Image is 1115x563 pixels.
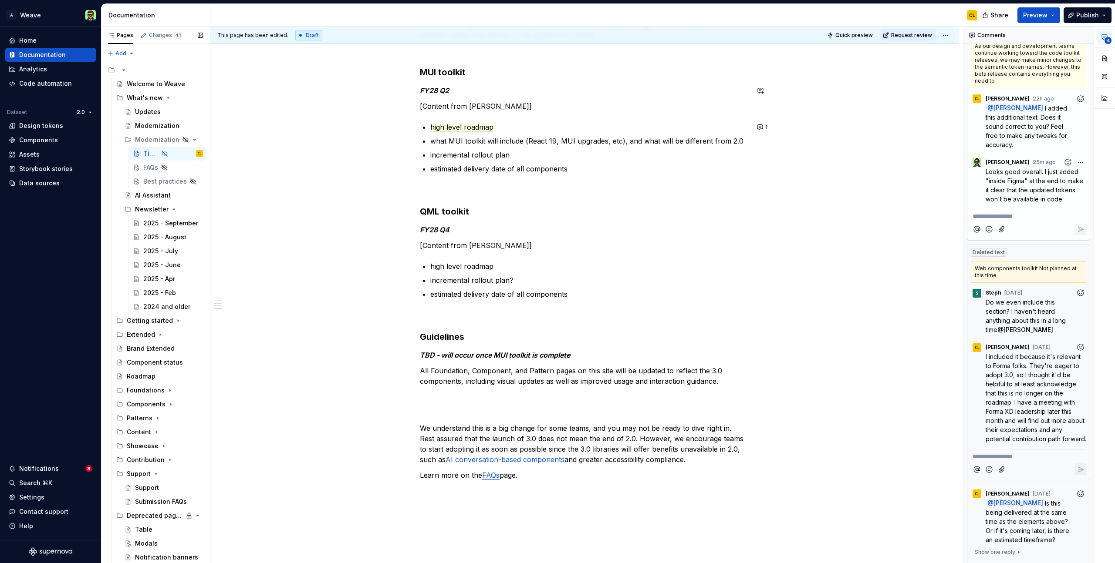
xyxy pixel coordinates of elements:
[19,36,37,45] div: Home
[19,136,58,144] div: Components
[135,205,169,214] div: Newsletter
[113,467,206,481] div: Support
[135,553,198,562] div: Notification banners
[835,32,873,39] span: Quick preview
[5,505,96,519] button: Contact support
[29,547,72,556] svg: Supernova Logo
[129,230,206,244] a: 2025 - August
[1074,287,1086,299] button: Add reaction
[121,105,206,119] a: Updates
[198,149,201,158] div: CL
[19,179,60,188] div: Data sources
[105,47,137,60] button: Add
[113,397,206,411] div: Components
[1074,224,1086,235] button: Reply
[420,351,570,359] em: TBD - will occur once MUI toolkit is complete
[824,29,877,41] button: Quick preview
[127,80,185,88] div: Welcome to Weave
[129,244,206,258] a: 2025 - July
[765,124,767,131] span: 1
[115,50,126,57] span: Add
[19,121,63,130] div: Design tokens
[127,372,155,381] div: Roadmap
[121,536,206,550] a: Modals
[19,464,59,473] div: Notifications
[430,164,749,174] p: estimated delivery date of all components
[420,331,749,343] h3: Guidelines
[1023,11,1047,20] span: Preview
[113,314,206,328] div: Getting started
[5,476,96,490] button: Search ⌘K
[5,34,96,47] a: Home
[971,224,983,235] button: Mention someone
[5,176,96,190] a: Data sources
[420,240,749,251] p: [Content from [PERSON_NAME]]
[986,289,1001,296] span: Steph
[986,490,1030,497] span: [PERSON_NAME]
[1003,326,1053,333] span: [PERSON_NAME]
[6,10,17,20] div: A
[127,400,166,409] div: Components
[990,11,1008,20] span: Share
[113,77,206,91] a: Welcome to Weave
[143,163,158,172] div: FAQs
[113,425,206,439] div: Content
[143,247,178,255] div: 2025 - July
[420,86,449,95] em: FY28 Q2
[113,411,206,425] div: Patterns
[971,209,1086,221] div: Composer editor
[127,469,151,478] div: Support
[121,481,206,495] a: Support
[430,123,493,132] span: high level roadmap
[127,414,152,422] div: Patterns
[108,32,133,39] div: Pages
[7,109,27,116] div: Dataset
[971,546,1024,558] button: Show one reply
[174,32,182,39] span: 41
[20,11,41,20] div: Weave
[113,91,206,105] div: What's new
[973,158,981,167] img: Bryan Young
[113,355,206,369] a: Component status
[127,442,159,450] div: Showcase
[19,493,44,502] div: Settings
[135,483,159,492] div: Support
[430,275,749,285] p: incremental rollout plan?
[997,326,1053,333] span: @
[113,453,206,467] div: Contribution
[127,316,173,325] div: Getting started
[983,463,995,475] button: Add emoji
[420,365,749,386] p: All Foundation, Component, and Pattern pages on this site will be updated to reflect the 3.0 comp...
[420,423,749,465] p: We understand this is a big change for some teams, and you may not be ready to dive right in. Res...
[5,119,96,133] a: Design tokens
[149,32,182,39] div: Changes
[127,386,165,395] div: Foundations
[993,499,1043,507] span: [PERSON_NAME]
[19,522,33,530] div: Help
[129,161,206,174] a: FAQs
[1074,488,1086,499] button: Add reaction
[5,62,96,76] a: Analytics
[19,79,72,88] div: Code automation
[129,174,206,188] a: Best practices
[108,11,206,20] div: Documentation
[986,159,1030,166] span: [PERSON_NAME]
[430,136,749,146] p: what MUI toolkit will include (React 19, MUI upgrades, etc), and what will be different from 2.0
[430,261,749,271] p: high level roadmap
[105,63,206,77] div: f3678839-5733-44d4-97e9-cfe24a158cc2
[1074,342,1086,353] button: Add reaction
[5,462,96,476] button: Notifications8
[135,121,179,130] div: Modernization
[986,344,1030,351] span: [PERSON_NAME]
[420,66,749,78] h3: MUI toolkit
[143,302,190,311] div: 2024 and older
[127,94,163,102] div: What's new
[85,10,96,20] img: Bryan Young
[420,470,749,480] p: Learn more on the page.
[5,77,96,90] a: Code automation
[891,32,932,39] span: Request review
[1062,156,1074,168] button: Add reaction
[121,133,206,147] div: Modernization
[129,258,206,272] a: 2025 - June
[420,225,449,234] em: FY28 Q4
